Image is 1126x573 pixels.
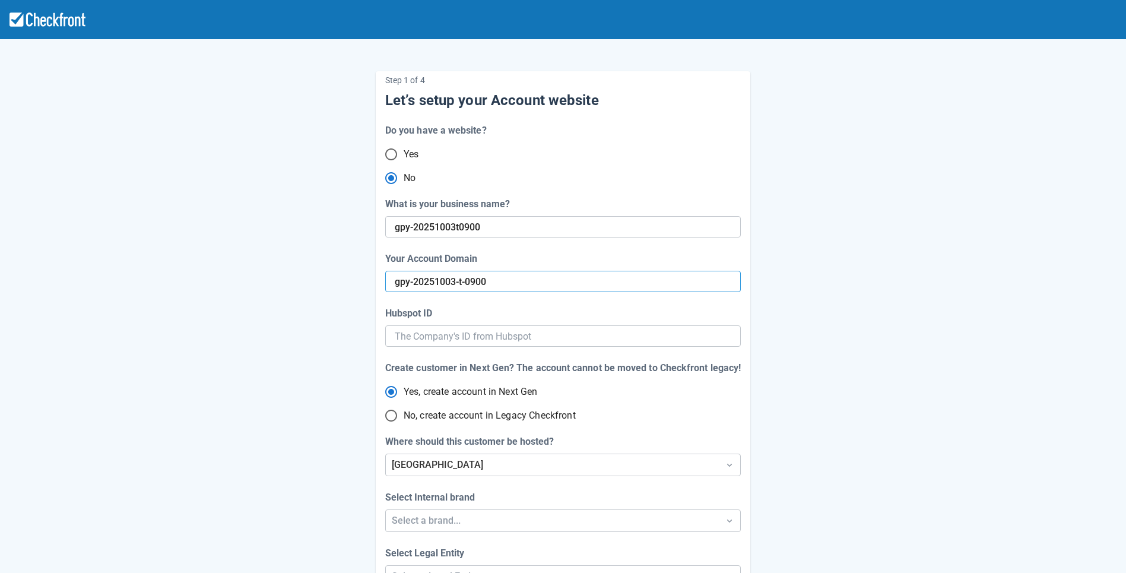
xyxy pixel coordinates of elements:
[724,459,735,471] span: Dropdown icon
[404,171,415,185] span: No
[395,325,731,347] input: The Company's ID from Hubspot
[404,385,538,399] span: Yes, create account in Next Gen
[404,409,576,423] span: No, create account in Legacy Checkfront
[385,71,741,89] p: Step 1 of 4
[385,361,741,375] div: Create customer in Next Gen? The account cannot be moved to Checkfront legacy!
[385,124,487,138] div: Do you have a website?
[385,91,741,109] h5: Let’s setup your Account website
[724,515,735,527] span: Dropdown icon
[404,147,418,162] span: Yes
[385,306,437,321] label: Hubspot ID
[392,458,713,472] div: [GEOGRAPHIC_DATA]
[395,216,729,238] input: This will be your Account domain
[385,435,559,449] label: Where should this customer be hosted?
[385,252,482,266] label: Your Account Domain
[385,197,515,211] label: What is your business name?
[954,445,1126,573] iframe: Chat Widget
[392,514,713,528] div: Select a brand...
[385,490,480,505] label: Select Internal brand
[385,546,469,561] label: Select Legal Entity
